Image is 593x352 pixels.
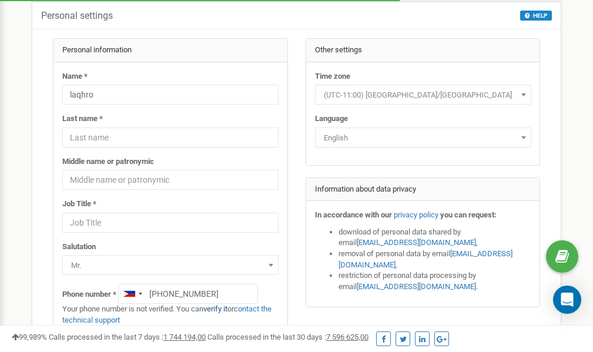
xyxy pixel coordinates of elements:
[62,304,279,326] p: Your phone number is not verified. You can or
[203,304,227,313] a: verify it
[118,284,258,304] input: +1-800-555-55-55
[62,199,96,210] label: Job Title *
[319,130,527,146] span: English
[12,333,47,341] span: 99,989%
[119,284,146,303] div: Telephone country code
[49,333,206,341] span: Calls processed in the last 7 days :
[440,210,497,219] strong: you can request:
[319,87,527,103] span: (UTC-11:00) Pacific/Midway
[339,227,531,249] li: download of personal data shared by email ,
[62,71,88,82] label: Name *
[326,333,368,341] u: 7 596 625,00
[62,170,279,190] input: Middle name or patronymic
[66,257,274,274] span: Mr.
[62,304,272,324] a: contact the technical support
[62,255,279,275] span: Mr.
[357,238,476,247] a: [EMAIL_ADDRESS][DOMAIN_NAME]
[315,113,348,125] label: Language
[394,210,438,219] a: privacy policy
[207,333,368,341] span: Calls processed in the last 30 days :
[306,39,540,62] div: Other settings
[53,39,287,62] div: Personal information
[62,85,279,105] input: Name
[62,289,116,300] label: Phone number *
[315,210,392,219] strong: In accordance with our
[306,178,540,202] div: Information about data privacy
[62,242,96,253] label: Salutation
[62,156,154,167] label: Middle name or patronymic
[315,128,531,147] span: English
[315,85,531,105] span: (UTC-11:00) Pacific/Midway
[62,213,279,233] input: Job Title
[163,333,206,341] u: 1 744 194,00
[41,11,113,21] h5: Personal settings
[62,113,103,125] label: Last name *
[553,286,581,314] div: Open Intercom Messenger
[315,71,350,82] label: Time zone
[62,128,279,147] input: Last name
[339,270,531,292] li: restriction of personal data processing by email .
[357,282,476,291] a: [EMAIL_ADDRESS][DOMAIN_NAME]
[339,249,512,269] a: [EMAIL_ADDRESS][DOMAIN_NAME]
[339,249,531,270] li: removal of personal data by email ,
[520,11,552,21] button: HELP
